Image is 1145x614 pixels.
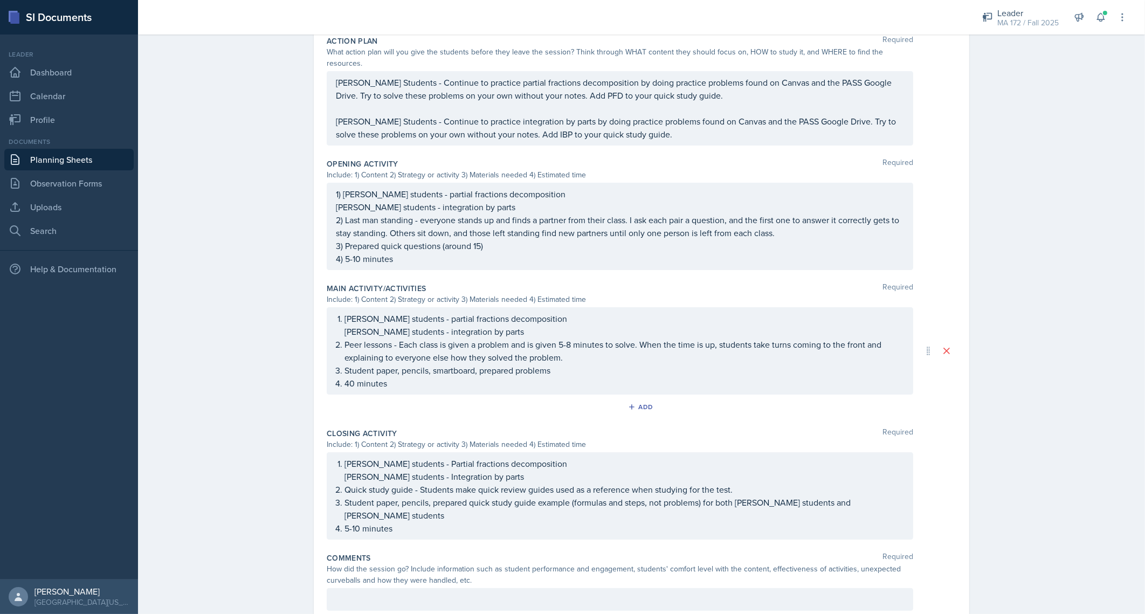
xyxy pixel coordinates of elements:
p: [PERSON_NAME] students - Partial fractions decomposition [344,457,904,470]
a: Observation Forms [4,173,134,194]
a: Calendar [4,85,134,107]
div: Add [630,403,653,411]
p: 40 minutes [344,377,904,390]
label: Action Plan [327,36,378,46]
p: Quick study guide - Students make quick review guides used as a reference when studying for the t... [344,483,904,496]
div: Include: 1) Content 2) Strategy or activity 3) Materials needed 4) Estimated time [327,169,913,181]
p: 3) Prepared quick questions (around 15) [336,239,904,252]
a: Uploads [4,196,134,218]
label: Comments [327,553,371,563]
p: 5-10 minutes [344,522,904,535]
p: Peer lessons - Each class is given a problem and is given 5-8 minutes to solve. When the time is ... [344,338,904,364]
label: Opening Activity [327,158,398,169]
span: Required [882,158,913,169]
p: 2) Last man standing - everyone stands up and finds a partner from their class. I ask each pair a... [336,213,904,239]
div: [GEOGRAPHIC_DATA][US_STATE] in [GEOGRAPHIC_DATA] [35,597,129,608]
div: Include: 1) Content 2) Strategy or activity 3) Materials needed 4) Estimated time [327,294,913,305]
p: 4) 5-10 minutes [336,252,904,265]
a: Planning Sheets [4,149,134,170]
a: Dashboard [4,61,134,83]
span: Required [882,36,913,46]
p: [PERSON_NAME] students - integration by parts [336,201,904,213]
div: [PERSON_NAME] [35,586,129,597]
div: Leader [4,50,134,59]
p: [PERSON_NAME] Students - Continue to practice integration by parts by doing practice problems fou... [336,115,904,141]
div: How did the session go? Include information such as student performance and engagement, students'... [327,563,913,586]
label: Closing Activity [327,428,397,439]
div: Documents [4,137,134,147]
span: Required [882,283,913,294]
p: [PERSON_NAME] students - integration by parts [344,325,904,338]
label: Main Activity/Activities [327,283,426,294]
p: [PERSON_NAME] students - partial fractions decomposition [344,312,904,325]
p: Student paper, pencils, prepared quick study guide example (formulas and steps, not problems) for... [344,496,904,522]
span: Required [882,553,913,563]
p: 1) [PERSON_NAME] students - partial fractions decomposition [336,188,904,201]
p: [PERSON_NAME] Students - Continue to practice partial fractions decomposition by doing practice p... [336,76,904,102]
div: Include: 1) Content 2) Strategy or activity 3) Materials needed 4) Estimated time [327,439,913,450]
p: Student paper, pencils, smartboard, prepared problems [344,364,904,377]
p: [PERSON_NAME] students - Integration by parts [344,470,904,483]
span: Required [882,428,913,439]
div: Help & Documentation [4,258,134,280]
div: What action plan will you give the students before they leave the session? Think through WHAT con... [327,46,913,69]
div: Leader [997,6,1059,19]
a: Profile [4,109,134,130]
button: Add [624,399,659,415]
a: Search [4,220,134,242]
div: MA 172 / Fall 2025 [997,17,1059,29]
